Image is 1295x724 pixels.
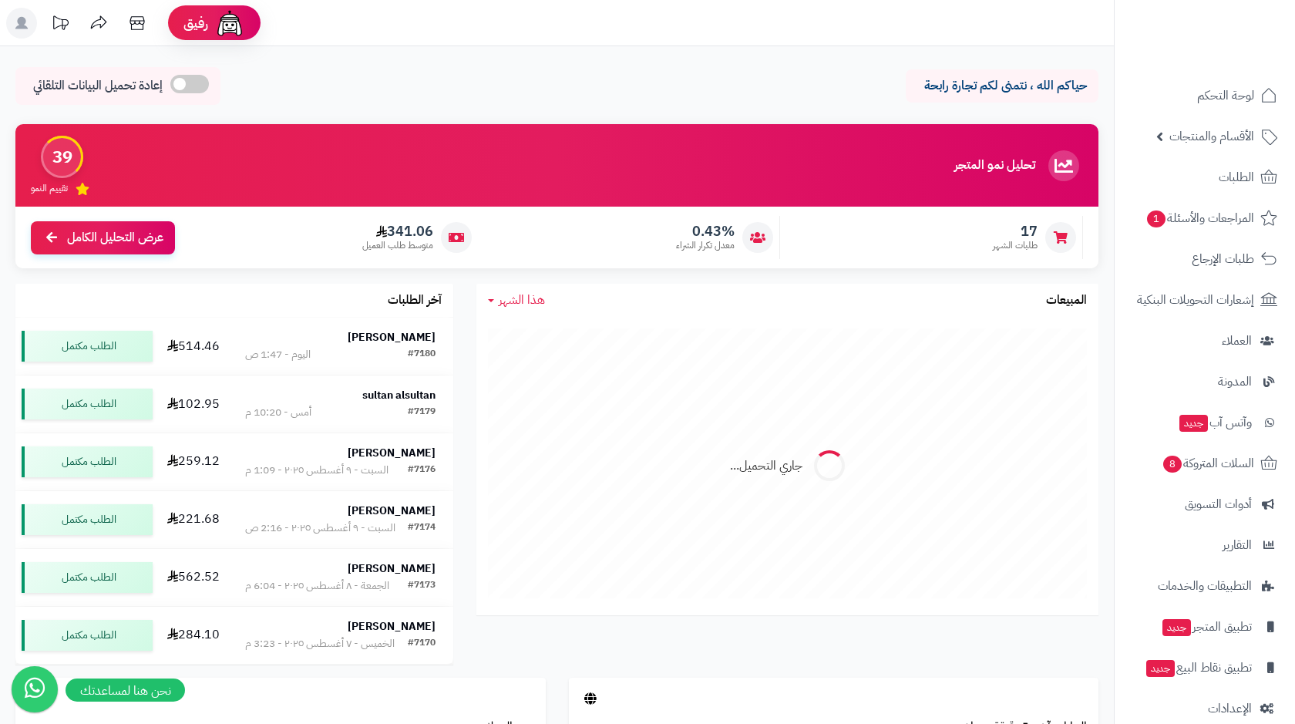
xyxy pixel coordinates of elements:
[33,77,163,95] span: إعادة تحميل البيانات التلقائي
[22,389,153,419] div: الطلب مكتمل
[1124,527,1286,564] a: التقارير
[159,433,227,490] td: 259.12
[1124,445,1286,482] a: السلات المتروكة8
[22,620,153,651] div: الطلب مكتمل
[22,331,153,362] div: الطلب مكتمل
[67,229,163,247] span: عرض التحليل الكامل
[1162,619,1191,636] span: جديد
[917,77,1087,95] p: حياكم الله ، نتمنى لكم تجارة رابحة
[1208,698,1252,719] span: الإعدادات
[1145,207,1254,229] span: المراجعات والأسئلة
[159,375,227,433] td: 102.95
[1146,210,1166,228] span: 1
[348,329,436,345] strong: [PERSON_NAME]
[1046,294,1087,308] h3: المبيعات
[1169,126,1254,147] span: الأقسام والمنتجات
[159,318,227,375] td: 514.46
[1124,200,1286,237] a: المراجعات والأسئلة1
[22,504,153,535] div: الطلب مكتمل
[1158,575,1252,597] span: التطبيقات والخدمات
[1124,77,1286,114] a: لوحة التحكم
[159,491,227,548] td: 221.68
[1124,649,1286,686] a: تطبيق نقاط البيعجديد
[1185,493,1252,515] span: أدوات التسويق
[1124,241,1286,278] a: طلبات الإرجاع
[993,239,1038,252] span: طلبات الشهر
[388,294,442,308] h3: آخر الطلبات
[31,221,175,254] a: عرض التحليل الكامل
[1219,167,1254,188] span: الطلبات
[1178,412,1252,433] span: وآتس آب
[362,239,433,252] span: متوسط طلب العميل
[676,239,735,252] span: معدل تكرار الشراء
[1124,486,1286,523] a: أدوات التسويق
[159,607,227,664] td: 284.10
[1192,248,1254,270] span: طلبات الإرجاع
[1146,660,1175,677] span: جديد
[954,159,1035,173] h3: تحليل نمو المتجر
[408,578,436,594] div: #7173
[1124,608,1286,645] a: تطبيق المتجرجديد
[1124,159,1286,196] a: الطلبات
[408,520,436,536] div: #7174
[1161,616,1252,638] span: تطبيق المتجر
[1124,404,1286,441] a: وآتس آبجديد
[1218,371,1252,392] span: المدونة
[993,223,1038,240] span: 17
[245,405,311,420] div: أمس - 10:20 م
[22,446,153,477] div: الطلب مكتمل
[1223,534,1252,556] span: التقارير
[1222,330,1252,352] span: العملاء
[1190,12,1280,44] img: logo-2.png
[488,291,545,309] a: هذا الشهر
[245,578,389,594] div: الجمعة - ٨ أغسطس ٢٠٢٥ - 6:04 م
[730,457,802,475] div: جاري التحميل...
[1197,85,1254,106] span: لوحة التحكم
[408,636,436,652] div: #7170
[245,636,395,652] div: الخميس - ٧ أغسطس ٢٠٢٥ - 3:23 م
[408,405,436,420] div: #7179
[1124,567,1286,604] a: التطبيقات والخدمات
[1179,415,1208,432] span: جديد
[1124,281,1286,318] a: إشعارات التحويلات البنكية
[22,562,153,593] div: الطلب مكتمل
[348,503,436,519] strong: [PERSON_NAME]
[1145,657,1252,679] span: تطبيق نقاط البيع
[1124,363,1286,400] a: المدونة
[348,618,436,635] strong: [PERSON_NAME]
[362,223,433,240] span: 341.06
[408,463,436,478] div: #7176
[348,445,436,461] strong: [PERSON_NAME]
[1162,455,1182,473] span: 8
[676,223,735,240] span: 0.43%
[1137,289,1254,311] span: إشعارات التحويلات البنكية
[348,561,436,577] strong: [PERSON_NAME]
[1162,453,1254,474] span: السلات المتروكة
[245,463,388,478] div: السبت - ٩ أغسطس ٢٠٢٥ - 1:09 م
[1124,322,1286,359] a: العملاء
[245,520,395,536] div: السبت - ٩ أغسطس ٢٠٢٥ - 2:16 ص
[245,347,311,362] div: اليوم - 1:47 ص
[31,182,68,195] span: تقييم النمو
[499,291,545,309] span: هذا الشهر
[183,14,208,32] span: رفيق
[214,8,245,39] img: ai-face.png
[362,387,436,403] strong: sultan alsultan
[41,8,79,42] a: تحديثات المنصة
[408,347,436,362] div: #7180
[159,549,227,606] td: 562.52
